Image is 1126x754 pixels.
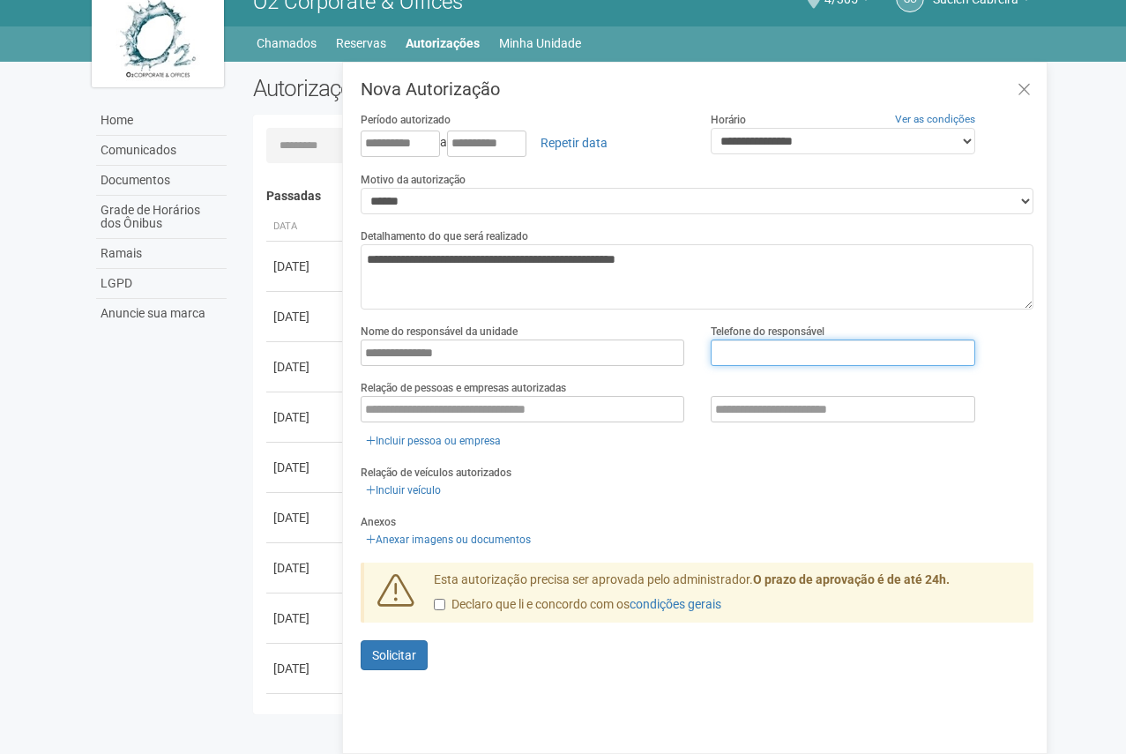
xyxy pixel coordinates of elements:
[273,358,339,376] div: [DATE]
[361,324,518,340] label: Nome do responsável da unidade
[406,31,480,56] a: Autorizações
[361,380,566,396] label: Relação de pessoas e empresas autorizadas
[96,136,227,166] a: Comunicados
[434,599,445,610] input: Declaro que li e concordo com oscondições gerais
[361,465,511,481] label: Relação de veículos autorizados
[336,31,386,56] a: Reservas
[257,31,317,56] a: Chamados
[753,572,950,586] strong: O prazo de aprovação é de até 24h.
[96,196,227,239] a: Grade de Horários dos Ônibus
[273,408,339,426] div: [DATE]
[96,269,227,299] a: LGPD
[361,481,446,500] a: Incluir veículo
[361,128,684,158] div: a
[361,640,428,670] button: Solicitar
[273,509,339,526] div: [DATE]
[499,31,581,56] a: Minha Unidade
[96,299,227,328] a: Anuncie sua marca
[96,166,227,196] a: Documentos
[361,530,536,549] a: Anexar imagens ou documentos
[273,609,339,627] div: [DATE]
[361,514,396,530] label: Anexos
[630,597,721,611] a: condições gerais
[529,128,619,158] a: Repetir data
[273,258,339,275] div: [DATE]
[273,459,339,476] div: [DATE]
[266,190,1022,203] h4: Passadas
[434,596,721,614] label: Declaro que li e concordo com os
[361,112,451,128] label: Período autorizado
[421,571,1034,623] div: Esta autorização precisa ser aprovada pelo administrador.
[361,431,506,451] a: Incluir pessoa ou empresa
[273,308,339,325] div: [DATE]
[253,75,630,101] h2: Autorizações
[361,172,466,188] label: Motivo da autorização
[711,112,746,128] label: Horário
[266,213,346,242] th: Data
[273,559,339,577] div: [DATE]
[361,228,528,244] label: Detalhamento do que será realizado
[96,239,227,269] a: Ramais
[361,80,1033,98] h3: Nova Autorização
[895,113,975,125] a: Ver as condições
[711,324,824,340] label: Telefone do responsável
[96,106,227,136] a: Home
[372,648,416,662] span: Solicitar
[273,660,339,677] div: [DATE]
